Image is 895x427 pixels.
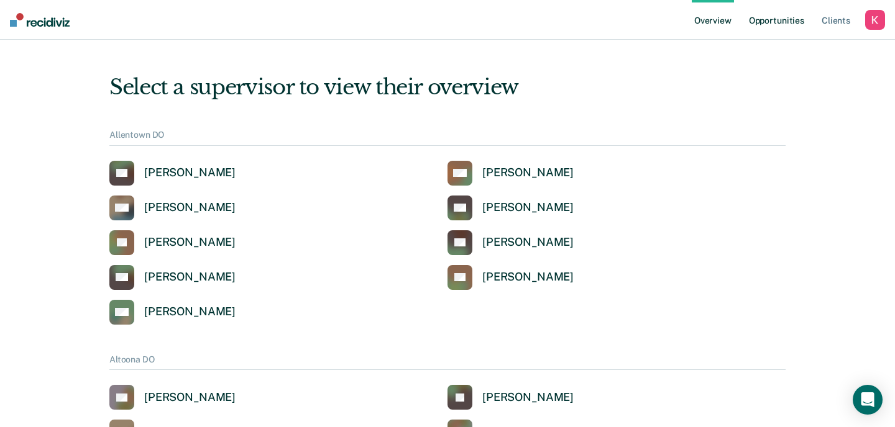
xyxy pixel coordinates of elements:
div: [PERSON_NAME] [482,166,574,180]
a: [PERSON_NAME] [447,161,574,186]
div: [PERSON_NAME] [482,235,574,249]
div: Altoona DO [109,354,786,371]
div: [PERSON_NAME] [144,166,236,180]
a: [PERSON_NAME] [109,265,236,290]
a: [PERSON_NAME] [109,230,236,255]
div: [PERSON_NAME] [144,305,236,319]
a: [PERSON_NAME] [447,265,574,290]
a: [PERSON_NAME] [447,230,574,255]
div: [PERSON_NAME] [482,200,574,215]
div: Select a supervisor to view their overview [109,74,786,100]
a: [PERSON_NAME] [109,196,236,220]
div: [PERSON_NAME] [144,270,236,284]
div: [PERSON_NAME] [482,390,574,405]
a: [PERSON_NAME] [109,161,236,186]
div: [PERSON_NAME] [144,200,236,215]
div: Open Intercom Messenger [853,385,883,415]
a: [PERSON_NAME] [447,196,574,220]
div: [PERSON_NAME] [144,235,236,249]
img: Recidiviz [10,13,70,27]
div: Allentown DO [109,130,786,146]
a: [PERSON_NAME] [447,385,574,410]
div: [PERSON_NAME] [482,270,574,284]
a: [PERSON_NAME] [109,300,236,325]
a: [PERSON_NAME] [109,385,236,410]
div: [PERSON_NAME] [144,390,236,405]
